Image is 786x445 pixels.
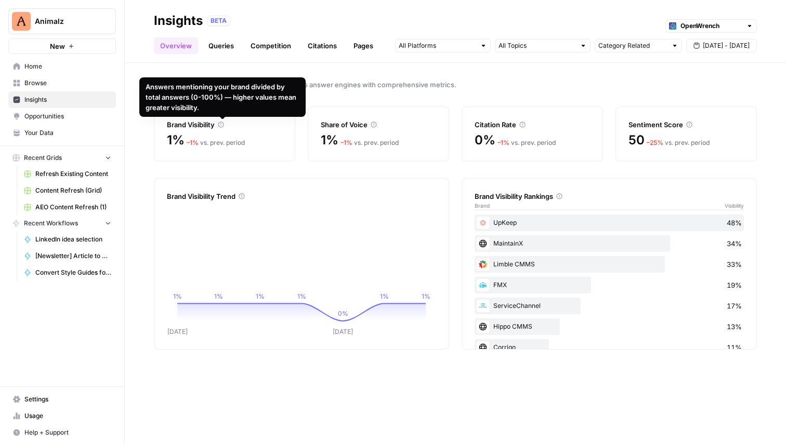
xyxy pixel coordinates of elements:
span: – 25 % [647,139,663,146]
a: Browse [8,75,116,91]
div: BETA [207,16,230,26]
button: Recent Grids [8,150,116,166]
button: Workspace: Animalz [8,8,116,34]
span: [Newsletter] Article to Newsletter ([PERSON_NAME]) [35,251,111,261]
span: Help + Support [24,428,111,437]
span: Brand [475,201,490,210]
img: eyq06ecd38vob3ttrotvumdawkaz [477,258,489,271]
span: Track your brand's visibility performance across answer engines with comprehensive metrics. [154,79,757,90]
a: Refresh Existing Content [19,166,116,182]
div: vs. prev. period [497,138,556,147]
span: 17% [727,301,742,311]
tspan: 1% [173,292,182,300]
span: LinkedIn idea selection [35,235,111,244]
a: Home [8,58,116,75]
div: Corrigo [475,339,744,356]
input: All Platforms [399,41,476,51]
tspan: 1% [380,292,389,300]
a: Overview [154,37,198,54]
img: pb9oxwz4xz5rw12ing5bmxyrs3bg [477,300,489,312]
a: Queries [202,37,240,54]
a: LinkedIn idea selection [19,231,116,248]
span: Content Refresh (Grid) [35,186,111,195]
span: Browse [24,78,111,88]
span: 34% [727,238,742,249]
span: [DATE] - [DATE] [703,41,750,50]
div: Brand Visibility Trend [167,191,436,201]
span: 48% [727,218,742,228]
div: vs. prev. period [340,138,399,147]
div: Insights [154,12,203,29]
span: Convert Style Guides for LLMs [35,268,111,277]
div: Sentiment Score [628,119,744,130]
span: – 1 % [187,139,199,146]
img: j0n4nj9spordaxbxy3ruusrzow50 [477,217,489,229]
button: Help + Support [8,424,116,441]
button: New [8,38,116,54]
span: 33% [727,259,742,269]
a: Content Refresh (Grid) [19,182,116,199]
tspan: [DATE] [333,328,353,335]
div: Share of Voice [321,119,436,130]
a: Usage [8,408,116,424]
span: Recent Workflows [24,219,78,228]
span: Insights [24,95,111,104]
div: Brand Visibility Rankings [475,191,744,201]
img: Animalz Logo [12,12,31,31]
span: 1% [167,132,185,149]
input: OpenWrench [680,21,742,31]
tspan: 0% [338,309,348,317]
a: Competition [244,37,297,54]
span: – 1 % [340,139,352,146]
button: Recent Workflows [8,215,116,231]
div: Answers mentioning your brand divided by total answers (0-100%) — higher values mean greater visi... [146,82,299,113]
span: Your Data [24,128,111,138]
div: Brand Visibility [167,119,282,130]
span: Refresh Existing Content [35,169,111,179]
div: Limble CMMS [475,256,744,273]
div: Citation Rate [475,119,590,130]
input: Category Related [598,41,667,51]
a: AEO Content Refresh (1) [19,199,116,215]
span: 50 [628,132,645,149]
div: MaintainX [475,235,744,252]
span: Recent Grids [24,153,62,163]
a: Insights [8,91,116,108]
span: Opportunities [24,112,111,121]
span: AEO Content Refresh (1) [35,203,111,212]
div: Hippo CMMS [475,318,744,335]
tspan: 1% [214,292,223,300]
input: All Topics [499,41,575,51]
div: UpKeep [475,214,744,231]
span: Animalz [35,16,98,26]
span: 19% [727,280,742,290]
div: vs. prev. period [647,138,710,147]
span: Home [24,62,111,71]
span: Settings [24,395,111,404]
div: FMX [475,277,744,293]
span: 1% [321,132,338,149]
span: – 1 % [497,139,509,146]
a: Opportunities [8,108,116,125]
span: New [50,41,65,51]
img: dx1ix574yxihqn9kojezaf7ucueb [477,279,489,291]
span: 0% [475,132,495,149]
span: 11% [727,342,742,353]
a: [Newsletter] Article to Newsletter ([PERSON_NAME]) [19,248,116,264]
span: Usage [24,411,111,421]
a: Settings [8,391,116,408]
div: vs. prev. period [187,138,245,147]
a: Pages [347,37,379,54]
span: 13% [727,321,742,332]
a: Citations [302,37,343,54]
a: Your Data [8,125,116,141]
button: [DATE] - [DATE] [686,39,757,52]
tspan: 1% [256,292,265,300]
tspan: 1% [422,292,430,300]
a: Convert Style Guides for LLMs [19,264,116,281]
tspan: 1% [297,292,306,300]
tspan: [DATE] [167,328,188,335]
div: ServiceChannel [475,298,744,314]
span: Visibility [725,201,744,210]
